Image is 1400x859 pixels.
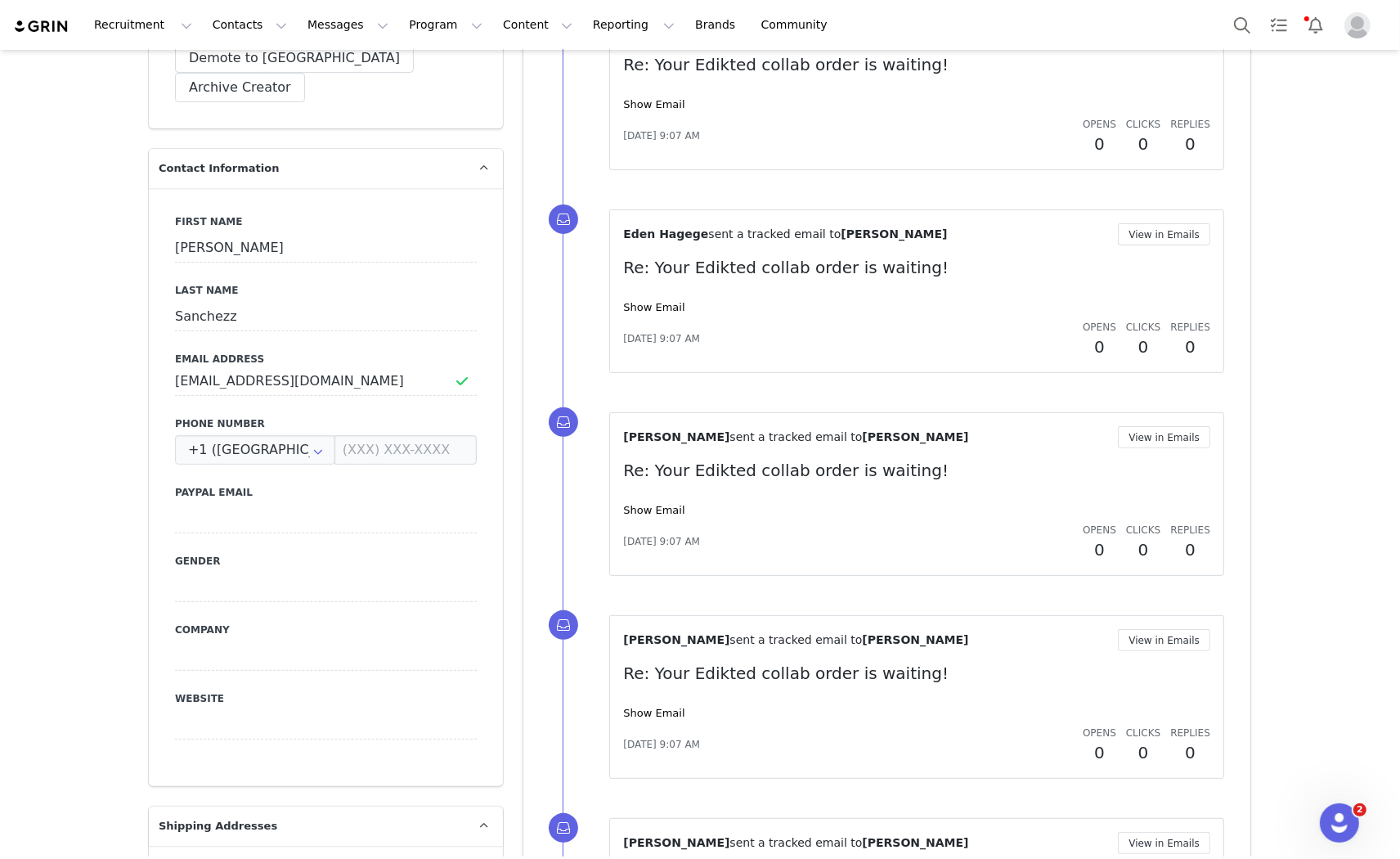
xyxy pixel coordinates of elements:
span: Clicks [1126,524,1160,536]
span: [PERSON_NAME] [841,227,947,241]
button: Program [399,7,492,43]
span: [DATE] 9:07 AM [623,128,700,143]
label: Email Address [175,352,477,367]
iframe: Intercom live chat [1320,803,1359,843]
h2: 0 [1126,740,1160,765]
button: Search [1224,7,1260,43]
span: Replies [1170,727,1210,739]
span: [PERSON_NAME] [862,836,968,849]
body: Rich Text Area. Press ALT-0 for help. [13,13,671,31]
img: grin logo [13,19,70,34]
p: Re: Your Edikted collab order is waiting! [623,661,1210,686]
p: Re: Your Edikted collab order is waiting! [623,255,1210,280]
span: Contact Information [159,160,279,177]
span: Opens [1083,524,1116,536]
button: Profile [1335,12,1387,38]
h2: 0 [1170,132,1210,156]
button: Contacts [203,7,297,43]
button: Recruitment [84,7,202,43]
span: Opens [1083,119,1116,130]
label: First Name [175,214,477,229]
h2: 0 [1170,335,1210,359]
button: Messages [298,7,398,43]
a: Brands [685,7,750,43]
h2: 0 [1126,537,1160,562]
a: Show Email [623,98,684,110]
h2: 0 [1083,132,1116,156]
input: Country [175,435,335,465]
span: [PERSON_NAME] [862,633,968,646]
span: [DATE] 9:07 AM [623,737,700,752]
a: Show Email [623,707,684,719]
h2: 0 [1083,740,1116,765]
span: Clicks [1126,119,1160,130]
h2: 0 [1170,740,1210,765]
button: View in Emails [1118,426,1210,448]
span: sent a tracked email to [729,633,862,646]
button: Reporting [583,7,684,43]
span: [PERSON_NAME] [862,430,968,443]
h2: 0 [1083,537,1116,562]
button: View in Emails [1118,832,1210,854]
span: Eden Hagege [623,227,708,241]
button: View in Emails [1118,629,1210,651]
span: sent a tracked email to [708,227,841,241]
span: Clicks [1126,322,1160,333]
input: Email Address [175,367,477,396]
span: Clicks [1126,727,1160,739]
button: View in Emails [1118,223,1210,245]
h2: 0 [1170,537,1210,562]
h2: 0 [1083,335,1116,359]
div: United States [175,435,335,465]
span: [DATE] 9:07 AM [623,534,700,549]
input: (XXX) XXX-XXXX [334,435,477,465]
span: Replies [1170,524,1210,536]
h2: 0 [1126,335,1160,359]
label: Company [175,623,477,637]
img: placeholder-profile.jpg [1344,12,1371,38]
label: Phone Number [175,416,477,431]
a: Show Email [623,301,684,313]
span: [DATE] 9:07 AM [623,331,700,346]
label: Website [175,691,477,706]
span: Replies [1170,322,1210,333]
a: Tasks [1261,7,1297,43]
span: 2 [1353,803,1366,816]
p: Re: Your Edikted collab order is waiting! [623,52,1210,77]
button: Notifications [1298,7,1334,43]
span: [PERSON_NAME] [623,633,729,646]
span: [PERSON_NAME] [623,430,729,443]
p: Re: Your Edikted collab order is waiting! [623,458,1210,483]
label: Gender [175,554,477,569]
label: Last Name [175,283,477,298]
span: Opens [1083,322,1116,333]
a: Show Email [623,504,684,516]
button: Archive Creator [175,73,305,102]
a: Community [752,7,845,43]
span: Shipping Addresses [159,818,277,834]
span: Replies [1170,119,1210,130]
span: sent a tracked email to [729,836,862,849]
span: sent a tracked email to [729,430,862,443]
button: Content [493,7,582,43]
button: Demote to [GEOGRAPHIC_DATA] [175,43,414,73]
label: Paypal Email [175,485,477,500]
span: Opens [1083,727,1116,739]
h2: 0 [1126,132,1160,156]
span: [PERSON_NAME] [623,836,729,849]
